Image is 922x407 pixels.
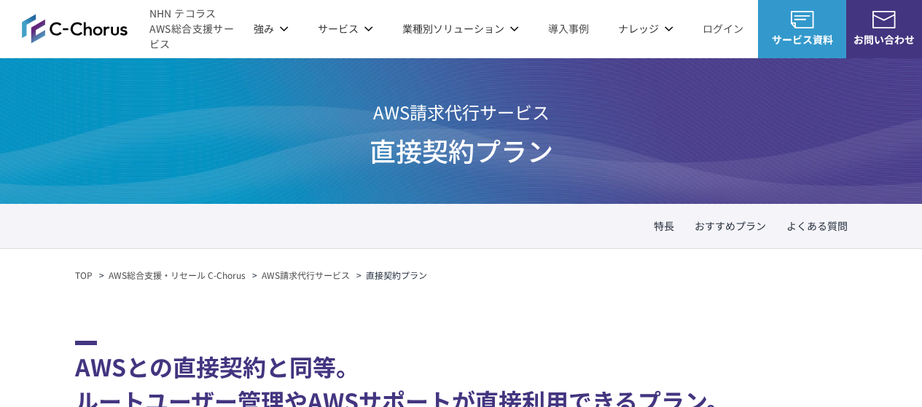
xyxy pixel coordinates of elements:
span: お問い合わせ [846,32,922,47]
a: 特長 [654,218,674,234]
span: NHN テコラス AWS総合支援サービス [149,6,239,52]
a: AWS総合支援サービス C-ChorusNHN テコラスAWS総合支援サービス [22,6,239,52]
a: TOP [75,269,93,282]
a: おすすめプラン [695,218,766,234]
a: AWS請求代行サービス [262,269,350,282]
em: 直接契約プラン [366,269,427,281]
span: AWS請求代行サービス [370,93,553,131]
img: お問い合わせ [872,11,896,28]
p: 強み [254,21,289,36]
a: ログイン [703,21,743,36]
a: AWS総合支援・リセール C-Chorus [109,269,246,282]
img: AWS総合支援サービス C-Chorus [22,14,128,44]
img: AWS総合支援サービス C-Chorus サービス資料 [791,11,814,28]
span: 直接契約プラン [370,131,553,169]
span: サービス資料 [758,32,846,47]
p: 業種別ソリューション [402,21,519,36]
a: 導入事例 [548,21,589,36]
p: サービス [318,21,373,36]
a: よくある質問 [786,218,848,234]
p: ナレッジ [618,21,673,36]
